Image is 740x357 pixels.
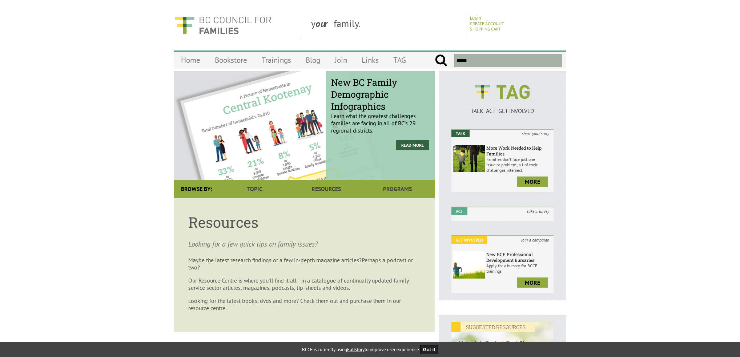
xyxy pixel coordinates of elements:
a: TAG [386,52,413,69]
em: Talk [451,130,470,137]
img: BCCF's TAG Logo [470,78,535,106]
a: Resources [290,180,362,198]
a: more [517,277,548,288]
strong: our [315,17,334,29]
a: Join [327,52,354,69]
p: Families don’t face just one issue or problem; all of their challenges intersect. [486,157,552,173]
a: Bookstore [208,52,254,69]
p: Looking for the latest books, dvds and more? Check them out and purchase them in our resource cen... [188,297,420,312]
a: Blog [298,52,327,69]
img: BC Council for FAMILIES [174,12,272,39]
i: share your story [518,130,554,137]
a: Topic [219,180,290,198]
a: Login [470,15,481,21]
p: TALK ACT GET INVOLVED [451,107,554,114]
h6: New ECE Professional Development Bursaries [486,251,552,263]
i: join a campaign [517,236,554,244]
input: Submit [435,54,447,67]
a: TALK ACT GET INVOLVED [451,100,554,114]
a: more [517,177,548,187]
p: Our Resource Centre is where you’ll find it all—in a catalogue of continually updated family serv... [188,277,420,291]
a: Shopping Cart [470,26,501,32]
i: take a survey [523,207,554,215]
div: Browse By: [174,180,219,198]
h6: More Work Needed to Help Families [486,145,552,157]
a: Read more [396,140,429,150]
a: Fullstory [347,346,365,353]
span: Perhaps a podcast or two? [188,256,413,271]
h1: Resources [188,212,420,232]
h6: Nobody's Perfect Fact Sheets [451,332,554,347]
em: Act [451,207,467,215]
a: Trainings [254,52,298,69]
a: Programs [362,180,433,198]
p: Apply for a bursary for BCCF trainings [486,263,552,274]
a: Home [174,52,208,69]
p: Looking for a few quick tips on family issues? [188,239,420,249]
div: y family. [305,12,466,39]
em: SUGGESTED RESOURCES [451,322,535,332]
a: Links [354,52,386,69]
button: Got it [420,345,438,354]
span: New BC Family Demographic Infographics [331,76,429,112]
p: Maybe the latest research findings or a few in-depth magazine articles? [188,256,420,271]
a: Create Account [470,21,504,26]
em: Get Involved [451,236,487,244]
